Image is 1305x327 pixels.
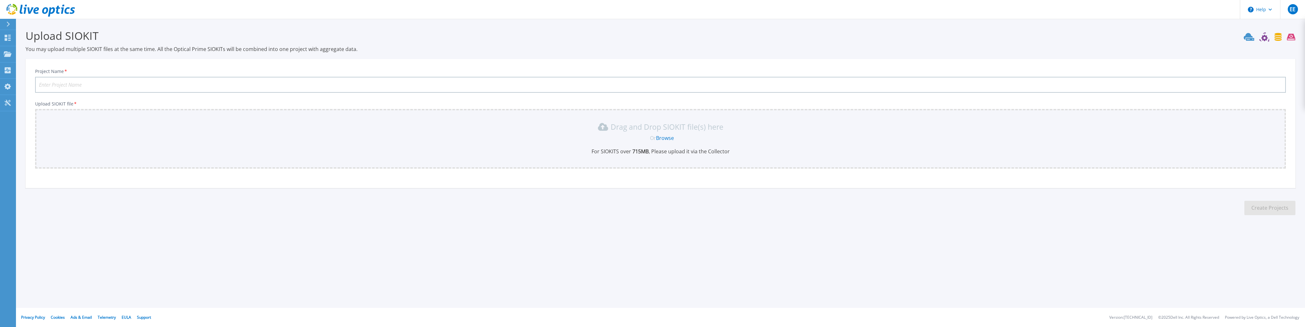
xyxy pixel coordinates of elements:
[1225,316,1299,320] li: Powered by Live Optics, a Dell Technology
[35,69,68,74] label: Project Name
[71,315,92,320] a: Ads & Email
[1290,7,1295,12] span: EE
[122,315,131,320] a: EULA
[137,315,151,320] a: Support
[26,46,1295,53] p: You may upload multiple SIOKIT files at the same time. All the Optical Prime SIOKITs will be comb...
[631,148,649,155] b: 715 MB
[39,148,1282,155] p: For SIOKITS over , Please upload it via the Collector
[39,122,1282,155] div: Drag and Drop SIOKIT file(s) here OrBrowseFor SIOKITS over 715MB, Please upload it via the Collector
[51,315,65,320] a: Cookies
[1244,201,1295,215] button: Create Projects
[26,28,1295,43] h3: Upload SIOKIT
[21,315,45,320] a: Privacy Policy
[35,77,1286,93] input: Enter Project Name
[1109,316,1152,320] li: Version: [TECHNICAL_ID]
[650,134,656,142] span: Or
[656,134,674,142] a: Browse
[98,315,116,320] a: Telemetry
[611,124,723,130] p: Drag and Drop SIOKIT file(s) here
[1158,316,1219,320] li: © 2025 Dell Inc. All Rights Reserved
[35,101,1286,106] p: Upload SIOKIT file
